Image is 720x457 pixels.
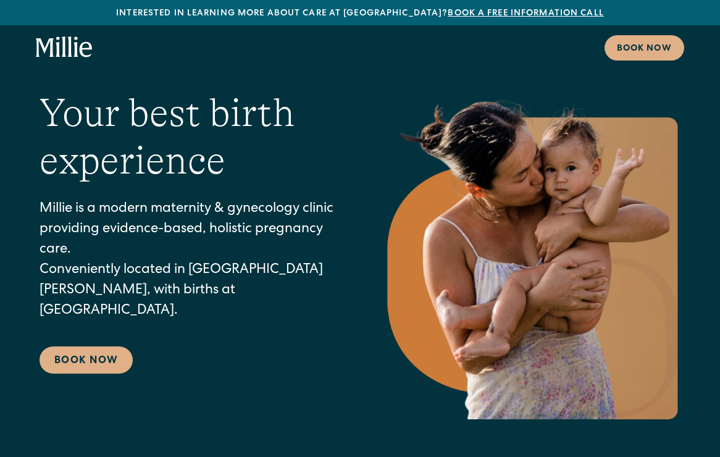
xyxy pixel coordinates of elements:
[605,35,684,61] a: Book now
[617,43,672,56] div: Book now
[40,199,335,322] p: Millie is a modern maternity & gynecology clinic providing evidence-based, holistic pregnancy car...
[36,36,93,59] a: home
[448,9,603,18] a: Book a free information call
[384,84,680,419] img: Mother holding and kissing her baby on the cheek.
[40,90,335,185] h1: Your best birth experience
[40,346,133,374] a: Book Now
